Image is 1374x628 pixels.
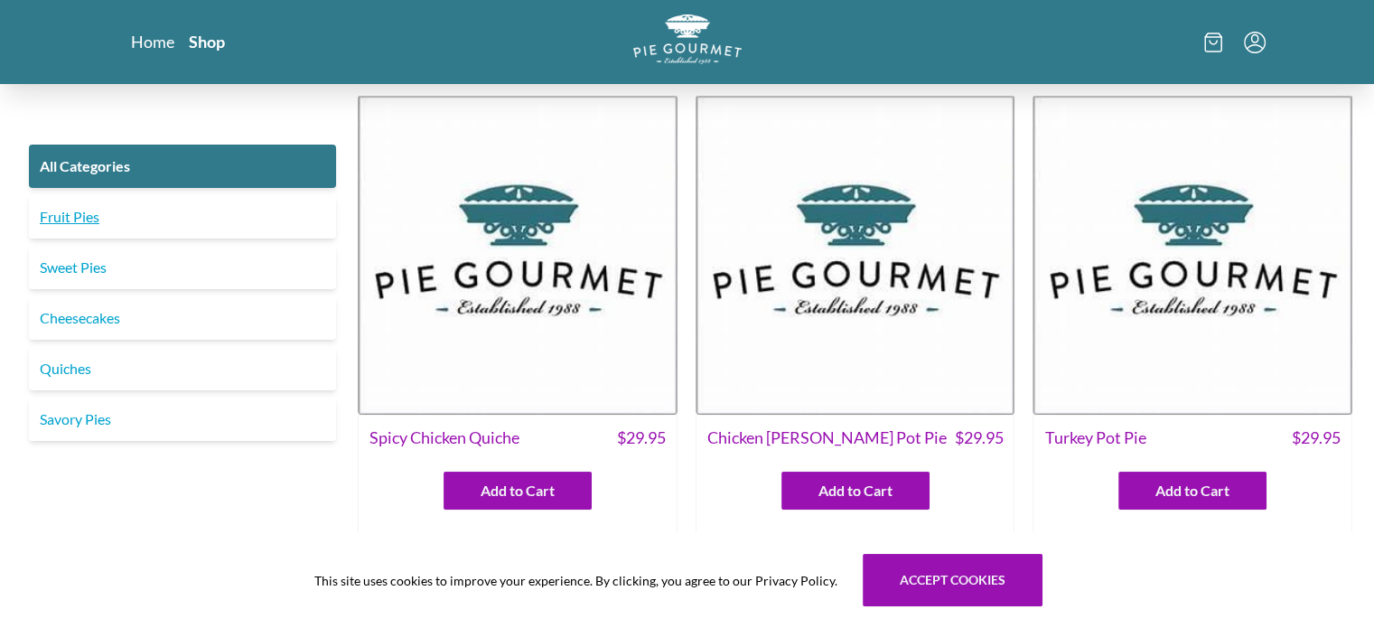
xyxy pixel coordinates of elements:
[954,426,1003,450] span: $ 29.95
[131,31,174,52] a: Home
[314,571,837,590] span: This site uses cookies to improve your experience. By clicking, you agree to our Privacy Policy.
[1155,480,1229,501] span: Add to Cart
[1244,32,1266,53] button: Menu
[781,472,930,510] button: Add to Cart
[707,426,947,450] span: Chicken [PERSON_NAME] Pot Pie
[189,31,225,52] a: Shop
[696,95,1015,415] img: Chicken Curry Pot Pie
[29,246,336,289] a: Sweet Pies
[29,296,336,340] a: Cheesecakes
[633,14,742,70] a: Logo
[633,14,742,64] img: logo
[617,426,666,450] span: $ 29.95
[1033,95,1352,415] img: Turkey Pot Pie
[1118,472,1267,510] button: Add to Cart
[29,195,336,239] a: Fruit Pies
[369,426,519,450] span: Spicy Chicken Quiche
[29,145,336,188] a: All Categories
[29,398,336,441] a: Savory Pies
[818,480,893,501] span: Add to Cart
[481,480,555,501] span: Add to Cart
[29,347,336,390] a: Quiches
[358,95,678,415] img: Spicy Chicken Quiche
[444,472,592,510] button: Add to Cart
[863,554,1042,606] button: Accept cookies
[1044,426,1145,450] span: Turkey Pot Pie
[1292,426,1341,450] span: $ 29.95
